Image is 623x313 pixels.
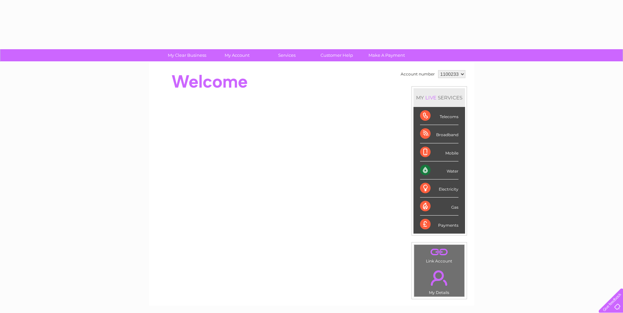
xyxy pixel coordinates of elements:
div: Gas [420,198,458,216]
a: . [416,266,463,289]
a: . [416,246,463,258]
div: LIVE [424,94,438,101]
div: Payments [420,216,458,233]
a: My Clear Business [160,49,214,61]
td: My Details [414,265,465,297]
a: My Account [210,49,264,61]
td: Link Account [414,244,465,265]
div: Water [420,161,458,179]
a: Make A Payment [360,49,414,61]
a: Customer Help [310,49,364,61]
div: Mobile [420,143,458,161]
div: Broadband [420,125,458,143]
a: Services [260,49,314,61]
td: Account number [399,69,436,80]
div: MY SERVICES [413,88,465,107]
div: Electricity [420,179,458,198]
div: Telecoms [420,107,458,125]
